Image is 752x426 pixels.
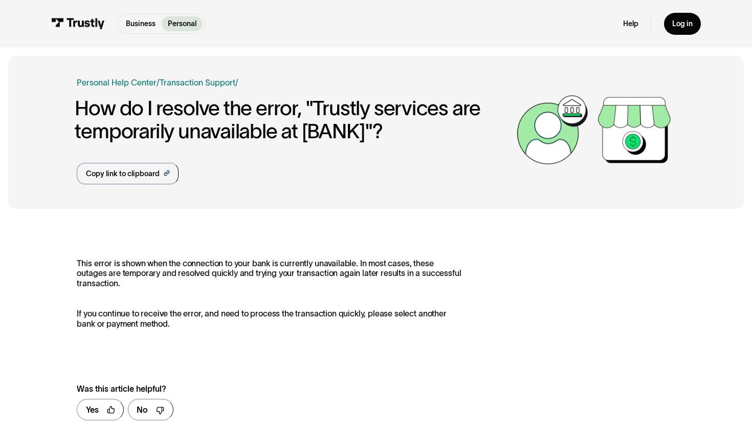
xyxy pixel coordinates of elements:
[77,163,178,184] a: Copy link to clipboard
[168,18,196,29] p: Personal
[77,399,124,420] a: Yes
[162,16,203,31] a: Personal
[623,19,638,28] a: Help
[77,382,440,395] div: Was this article helpful?
[672,19,693,28] div: Log in
[77,76,157,89] a: Personal Help Center
[160,78,235,87] a: Transaction Support
[86,403,99,416] div: Yes
[51,18,105,29] img: Trustly Logo
[120,16,162,31] a: Business
[77,309,462,329] p: If you continue to receive the error, and need to process the transaction quickly, please select ...
[86,168,160,179] div: Copy link to clipboard
[235,76,238,89] div: /
[77,259,462,288] p: This error is shown when the connection to your bank is currently unavailable. In most cases, the...
[126,18,156,29] p: Business
[664,13,701,35] a: Log in
[157,76,160,89] div: /
[137,403,148,416] div: No
[75,97,511,142] h1: How do I resolve the error, "Trustly services are temporarily unavailable at [BANK]"?
[128,399,173,420] a: No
